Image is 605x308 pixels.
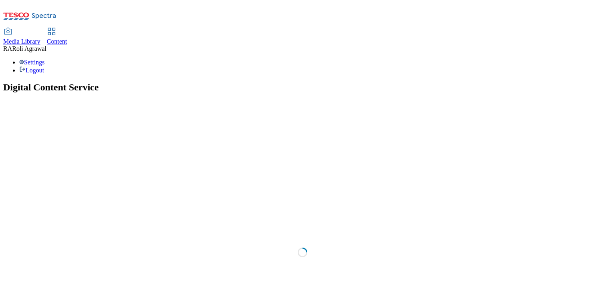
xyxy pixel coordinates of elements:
a: Media Library [3,28,40,45]
h1: Digital Content Service [3,82,602,93]
a: Logout [19,67,44,74]
span: Media Library [3,38,40,45]
a: Content [47,28,67,45]
span: Roli Agrawal [12,45,46,52]
a: Settings [19,59,45,66]
span: RA [3,45,12,52]
span: Content [47,38,67,45]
